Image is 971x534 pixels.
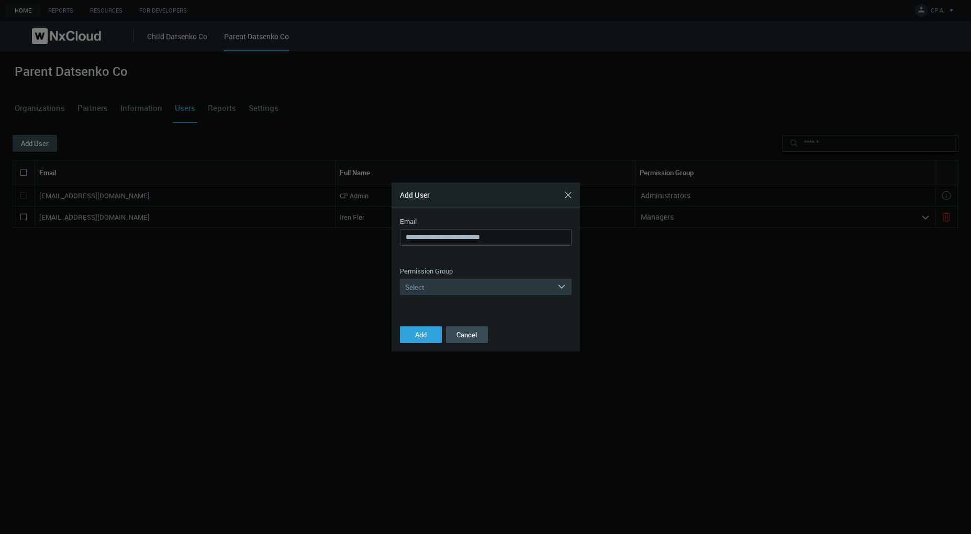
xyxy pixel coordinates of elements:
button: Close [560,187,577,203]
button: Add [400,326,442,343]
button: Cancel [446,326,488,343]
span: Add [415,330,427,339]
label: Permission Group [400,266,453,277]
div: Select [400,279,557,296]
span: Add User [400,190,430,200]
label: Email [400,217,417,227]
